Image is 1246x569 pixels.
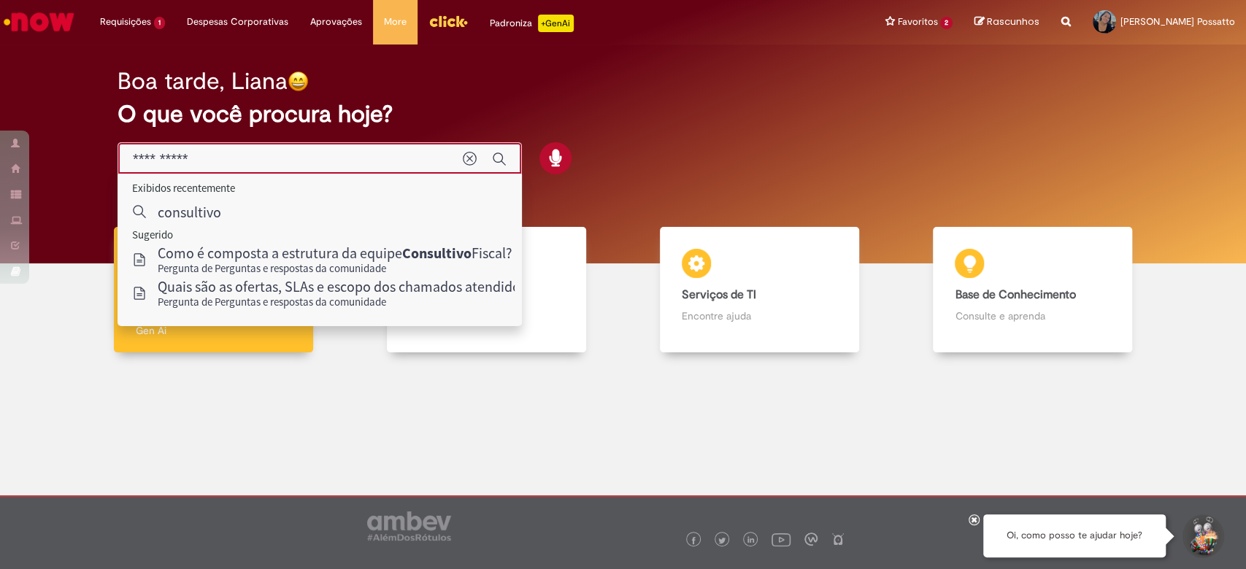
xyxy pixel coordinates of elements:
h2: Boa tarde, Liana [118,69,288,94]
img: logo_footer_naosei.png [831,533,845,546]
button: Iniciar Conversa de Suporte [1180,514,1224,558]
div: Oi, como posso te ajudar hoje? [983,514,1166,557]
a: Rascunhos [974,15,1039,29]
img: logo_footer_youtube.png [772,530,791,549]
p: +GenAi [538,15,574,32]
img: logo_footer_twitter.png [718,537,726,544]
span: 2 [940,17,953,29]
img: logo_footer_linkedin.png [747,536,755,545]
span: [PERSON_NAME] Possatto [1120,15,1235,28]
span: Aprovações [310,15,362,29]
img: happy-face.png [288,71,309,92]
b: Base de Conhecimento [955,287,1075,302]
b: Serviços de TI [682,287,756,302]
h2: O que você procura hoje? [118,101,1128,127]
a: Tirar dúvidas Tirar dúvidas com Lupi Assist e Gen Ai [77,227,350,353]
img: logo_footer_workplace.png [804,533,818,546]
div: Padroniza [490,15,574,32]
span: More [384,15,407,29]
a: Base de Conhecimento Consulte e aprenda [896,227,1169,353]
span: Favoritos [897,15,937,29]
span: Rascunhos [987,15,1039,28]
img: click_logo_yellow_360x200.png [428,10,468,32]
p: Consulte e aprenda [955,309,1110,323]
p: Encontre ajuda [682,309,837,323]
img: logo_footer_facebook.png [690,537,697,544]
a: Serviços de TI Encontre ajuda [623,227,896,353]
span: Despesas Corporativas [187,15,288,29]
img: logo_footer_ambev_rotulo_gray.png [367,511,451,541]
span: Requisições [100,15,151,29]
img: ServiceNow [1,7,77,36]
span: 1 [154,17,165,29]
